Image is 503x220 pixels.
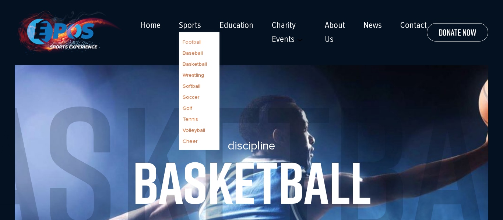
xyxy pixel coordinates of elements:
a: Charity Events [272,20,296,44]
a: Basketball [183,61,207,67]
a: Golf [183,105,192,111]
a: About Us [325,20,345,44]
a: Soccer [183,94,199,100]
h1: BASKETBALL [29,153,474,212]
a: Wrestling [183,72,204,78]
a: Home [141,20,161,30]
a: Sports [179,20,201,30]
h5: discipline [29,139,474,153]
a: Baseball [183,50,203,56]
a: Cheer [183,138,197,144]
a: Education [219,20,253,30]
a: Volleyball [183,127,205,133]
a: Tennis [183,116,198,122]
a: Contact [400,20,427,30]
a: Softball [183,83,200,89]
a: Donate Now [427,23,488,42]
a: News [363,20,382,30]
a: Football [183,39,201,45]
